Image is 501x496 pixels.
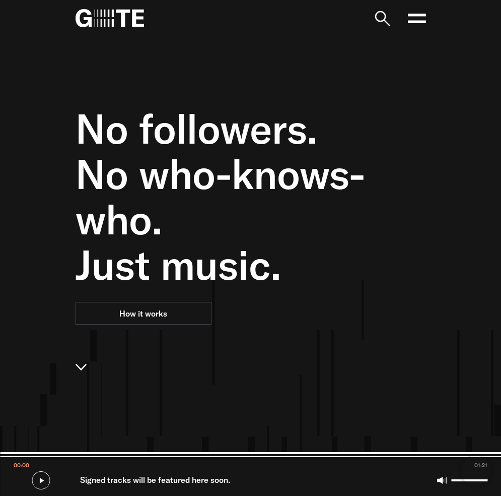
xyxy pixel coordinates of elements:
span: Just music. [76,242,366,287]
iframe: Brevo live chat [461,456,491,486]
input: Volume [451,479,487,481]
span: 00:00 [14,462,29,469]
span: Signed tracks will be featured here soon. [80,474,230,486]
span: No who-knows-who. [76,151,366,242]
img: G=TE [76,9,145,27]
span: No followers. [76,106,366,151]
a: How it works [76,302,211,325]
